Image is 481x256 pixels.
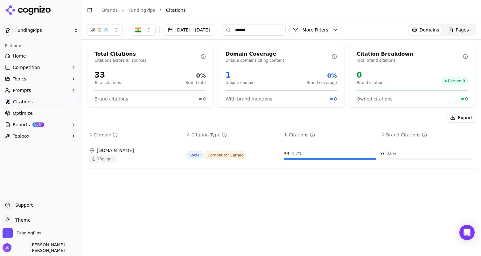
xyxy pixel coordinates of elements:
div: Total Citations [94,50,201,58]
a: Optimize [3,108,79,118]
div: ↕Citation Type [186,132,279,138]
p: Citations across all sources [94,58,201,63]
button: Prompts [3,85,79,95]
p: Total citations [94,80,121,85]
button: Topics [3,74,79,84]
th: domain [87,128,184,142]
div: Open Intercom Messenger [459,225,475,240]
span: Prompts [13,87,31,93]
div: Citation Breakdown [357,50,463,58]
span: [PERSON_NAME] [PERSON_NAME] [14,242,79,253]
span: FundingPips [15,28,71,33]
span: Earned : 0 [442,77,468,85]
div: 1.7 % [292,151,302,156]
div: Domain [94,132,118,138]
span: 0 [465,96,468,102]
span: Citations [13,99,33,105]
span: Competitor Earned [205,151,247,159]
p: Unique domains [226,80,256,85]
button: Competition [3,62,79,73]
span: BETA [32,122,44,127]
p: Brand rate [185,80,206,85]
button: Export [447,113,476,123]
div: ↕Domain [89,132,181,138]
div: ↕Brand Citations [381,132,473,138]
button: Toolbox [3,131,79,141]
a: Brands [102,8,118,13]
div: 0% [307,71,337,80]
span: Brand citations [94,96,128,102]
span: Optimize [13,110,33,116]
span: Support [13,202,33,208]
div: Domain Coverage [226,50,332,58]
nav: breadcrumb [102,7,463,13]
span: Social [186,151,204,159]
div: ↕Citations [284,132,376,138]
th: totalCitationCount [281,128,379,142]
img: FundingPips [3,25,13,36]
div: 0 [357,70,386,80]
span: Domains [420,27,439,33]
span: FundingPips [17,230,41,236]
span: 0 [334,96,337,102]
p: Unique domains citing content [226,58,332,63]
div: 1 [226,70,256,80]
div: 0.0 % [387,151,396,156]
div: Platform [3,41,79,51]
div: Citations [289,132,315,138]
div: Brand Citations [386,132,427,138]
span: 18 pages [89,155,116,163]
div: 33 [284,150,289,157]
p: Total brand citations [357,58,463,63]
div: [DOMAIN_NAME] [89,147,181,154]
a: Home [3,51,79,61]
button: Open organization switcher [3,228,41,238]
div: Citation Type [192,132,227,138]
button: More Filters [289,25,341,35]
a: Citations [3,97,79,107]
p: Brand citations [357,80,386,85]
span: 0 [203,96,206,102]
div: 33 [94,70,121,80]
img: FundingPips [3,228,13,238]
button: [DATE] - [DATE] [164,24,214,36]
a: FundingPips [129,7,155,13]
img: Jeery Sarthak Kapoor [3,243,11,252]
button: ReportsBETA [3,120,79,130]
span: Competition [13,64,40,71]
th: brandCitationCount [379,128,476,142]
span: Toolbox [13,133,30,139]
span: Theme [13,218,31,223]
button: Open user button [3,242,79,253]
img: India [135,27,141,33]
span: Reports [13,121,30,128]
span: With brand mentions [226,96,272,102]
th: citationTypes [184,128,281,142]
div: 0% [185,71,206,80]
span: Citations [166,7,186,13]
span: Topics [13,76,26,82]
span: Owned citations [357,96,393,102]
span: Pages [456,27,469,33]
div: Data table [87,128,476,169]
div: 0 [381,150,384,157]
span: Home [13,53,26,59]
p: Brand coverage [307,80,337,85]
